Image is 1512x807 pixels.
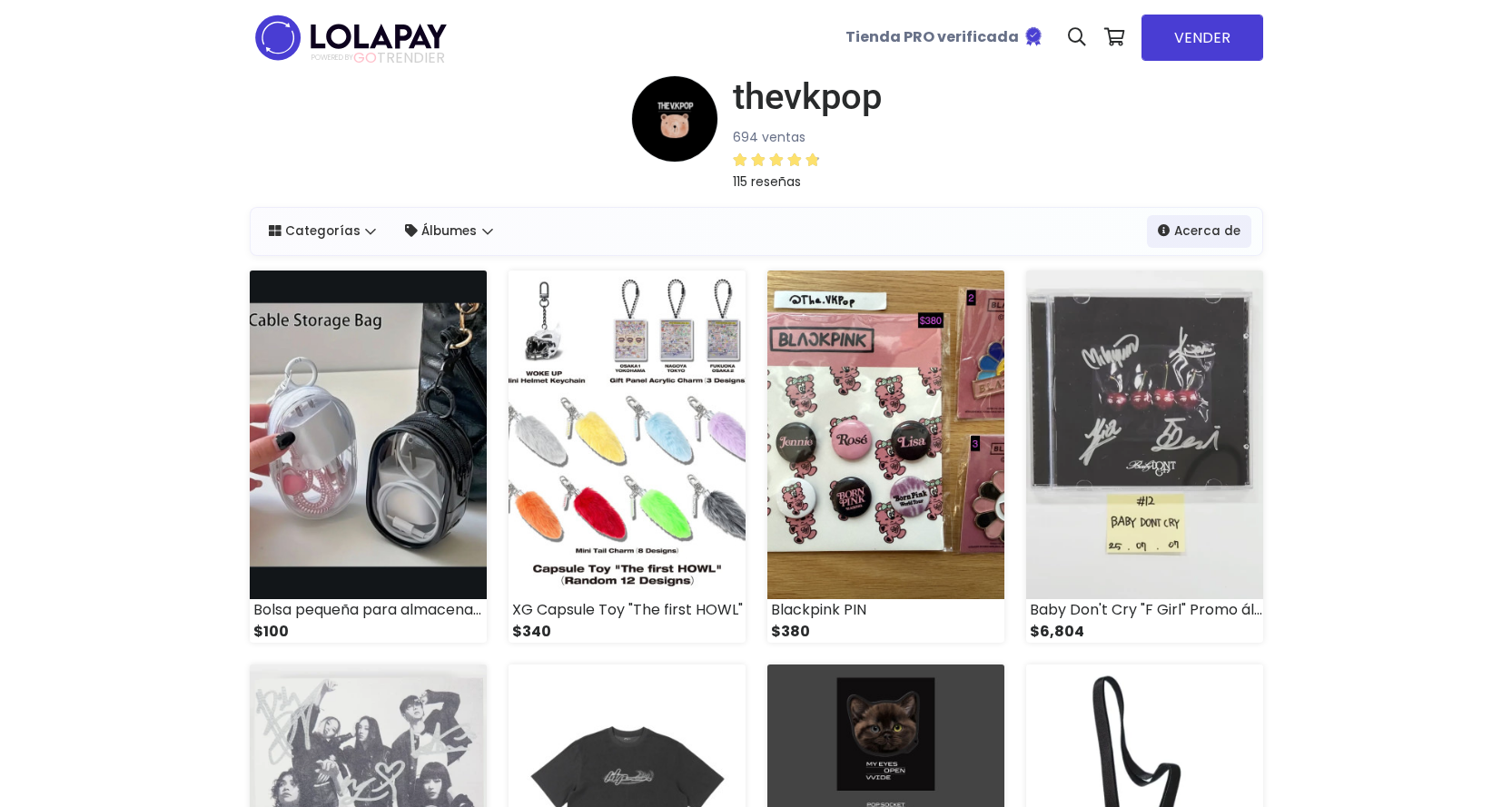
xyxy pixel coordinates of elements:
div: $100 [250,621,487,643]
div: Bolsa pequeña para almacenamiento [250,599,487,621]
small: 694 ventas [733,128,805,146]
img: small_1756344263540.jpeg [509,271,746,599]
a: 115 reseñas [733,148,882,192]
a: Blackpink PIN $380 [767,271,1004,643]
span: POWERED BY [311,53,353,63]
span: GO [353,47,377,68]
div: Baby Don't Cry "F Girl" Promo álbum firmado [1026,599,1263,621]
div: 4.9 / 5 [733,149,820,171]
img: small_1756074676202.jpeg [767,271,1004,599]
a: VENDER [1141,15,1263,61]
h1: thevkpop [733,75,882,119]
a: thevkpop [718,75,882,119]
a: Acerca de [1147,215,1251,248]
a: Baby Don't Cry "F Girl" Promo álbum firmado $6,804 [1026,271,1263,643]
a: Categorías [258,215,388,248]
a: Álbumes [394,215,504,248]
div: XG Capsule Toy "The first HOWL" [509,599,746,621]
a: XG Capsule Toy "The first HOWL" $340 [509,271,746,643]
div: $380 [767,621,1004,643]
small: 115 reseñas [733,172,801,191]
a: Bolsa pequeña para almacenamiento $100 [250,271,487,643]
div: Blackpink PIN [767,599,1004,621]
img: small_1756073913844.webp [1026,271,1263,599]
b: Tienda PRO verificada [845,26,1019,47]
div: $340 [509,621,746,643]
div: $6,804 [1026,621,1263,643]
img: logo [250,9,452,66]
img: small.png [631,75,718,162]
img: Tienda verificada [1023,25,1044,47]
img: small_1756354420179.jpeg [250,271,487,599]
span: TRENDIER [311,50,445,66]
